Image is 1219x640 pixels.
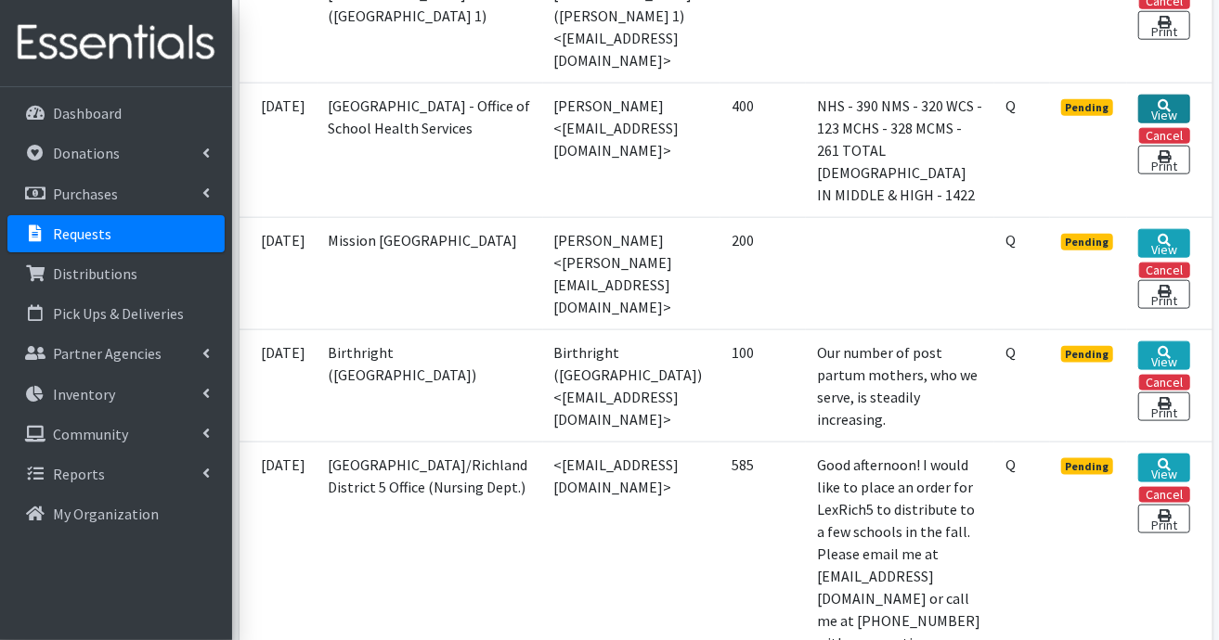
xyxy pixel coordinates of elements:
a: Partner Agencies [7,335,225,372]
a: Inventory [7,376,225,413]
td: [DATE] [240,329,318,442]
a: View [1138,341,1189,370]
a: Print [1138,146,1189,174]
td: [PERSON_NAME] <[EMAIL_ADDRESS][DOMAIN_NAME]> [543,83,720,217]
a: My Organization [7,495,225,532]
td: [DATE] [240,83,318,217]
button: Cancel [1139,375,1190,390]
a: View [1138,229,1189,258]
a: Print [1138,392,1189,421]
td: Our number of post partum mothers, who we serve, is steadily increasing. [806,329,994,442]
td: 400 [720,83,806,217]
a: Print [1138,505,1189,533]
a: Reports [7,455,225,493]
a: Distributions [7,255,225,292]
p: Reports [53,465,105,483]
a: Donations [7,134,225,172]
p: My Organization [53,505,159,523]
p: Donations [53,144,120,162]
abbr: Quantity [1005,343,1016,362]
td: NHS - 390 NMS - 320 WCS - 123 MCHS - 328 MCMS - 261 TOTAL [DEMOGRAPHIC_DATA] IN MIDDLE & HIGH - 1422 [806,83,994,217]
p: Purchases [53,185,118,203]
a: Community [7,416,225,453]
p: Partner Agencies [53,344,162,363]
abbr: Quantity [1005,231,1016,250]
td: Birthright ([GEOGRAPHIC_DATA]) <[EMAIL_ADDRESS][DOMAIN_NAME]> [543,329,720,442]
a: Requests [7,215,225,252]
td: Birthright ([GEOGRAPHIC_DATA]) [318,329,543,442]
abbr: Quantity [1005,96,1016,115]
a: View [1138,95,1189,123]
span: Pending [1061,458,1114,475]
p: Inventory [53,385,115,403]
p: Pick Ups & Deliveries [53,304,184,323]
span: Pending [1061,99,1114,116]
button: Cancel [1139,262,1190,278]
abbr: Quantity [1005,455,1016,474]
a: Dashboard [7,95,225,132]
td: 200 [720,217,806,329]
button: Cancel [1139,128,1190,144]
span: Pending [1061,234,1114,250]
p: Requests [53,224,111,243]
td: [DATE] [240,217,318,329]
a: Print [1138,11,1189,40]
a: Pick Ups & Deliveries [7,295,225,332]
button: Cancel [1139,487,1190,503]
p: Distributions [53,264,137,283]
a: Purchases [7,175,225,212]
span: Pending [1061,346,1114,363]
a: Print [1138,280,1189,309]
td: [GEOGRAPHIC_DATA] - Office of School Health Services [318,83,543,217]
td: 100 [720,329,806,442]
img: HumanEssentials [7,12,225,74]
p: Community [53,425,128,443]
a: View [1138,454,1189,482]
td: [PERSON_NAME] <[PERSON_NAME][EMAIL_ADDRESS][DOMAIN_NAME]> [543,217,720,329]
p: Dashboard [53,104,122,122]
td: Mission [GEOGRAPHIC_DATA] [318,217,543,329]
